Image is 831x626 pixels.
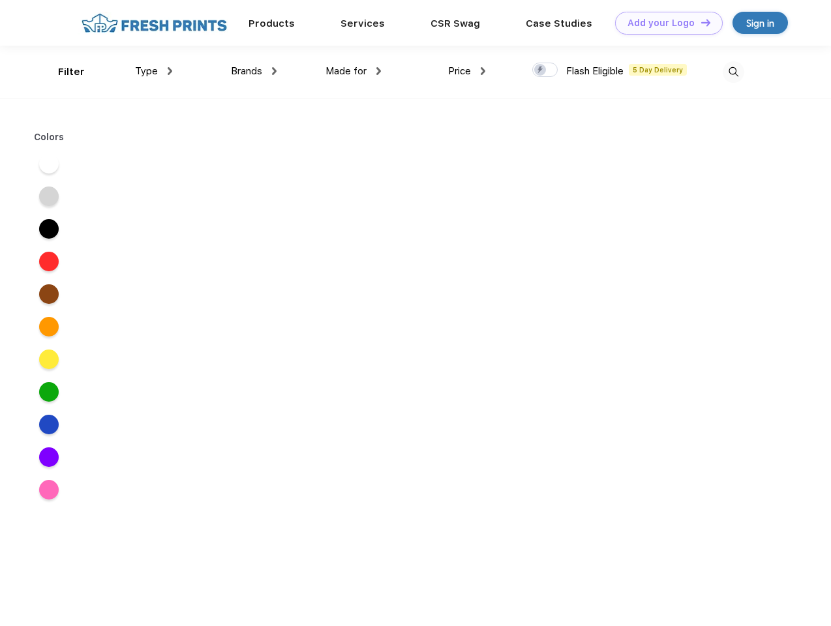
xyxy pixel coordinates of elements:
img: dropdown.png [481,67,485,75]
span: Flash Eligible [566,65,624,77]
span: Type [135,65,158,77]
img: dropdown.png [272,67,277,75]
img: fo%20logo%202.webp [78,12,231,35]
a: Products [249,18,295,29]
span: Brands [231,65,262,77]
div: Add your Logo [627,18,695,29]
a: Sign in [733,12,788,34]
div: Sign in [746,16,774,31]
img: DT [701,19,710,26]
img: desktop_search.svg [723,61,744,83]
span: Price [448,65,471,77]
div: Filter [58,65,85,80]
div: Colors [24,130,74,144]
img: dropdown.png [168,67,172,75]
span: Made for [325,65,367,77]
img: dropdown.png [376,67,381,75]
span: 5 Day Delivery [629,64,687,76]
